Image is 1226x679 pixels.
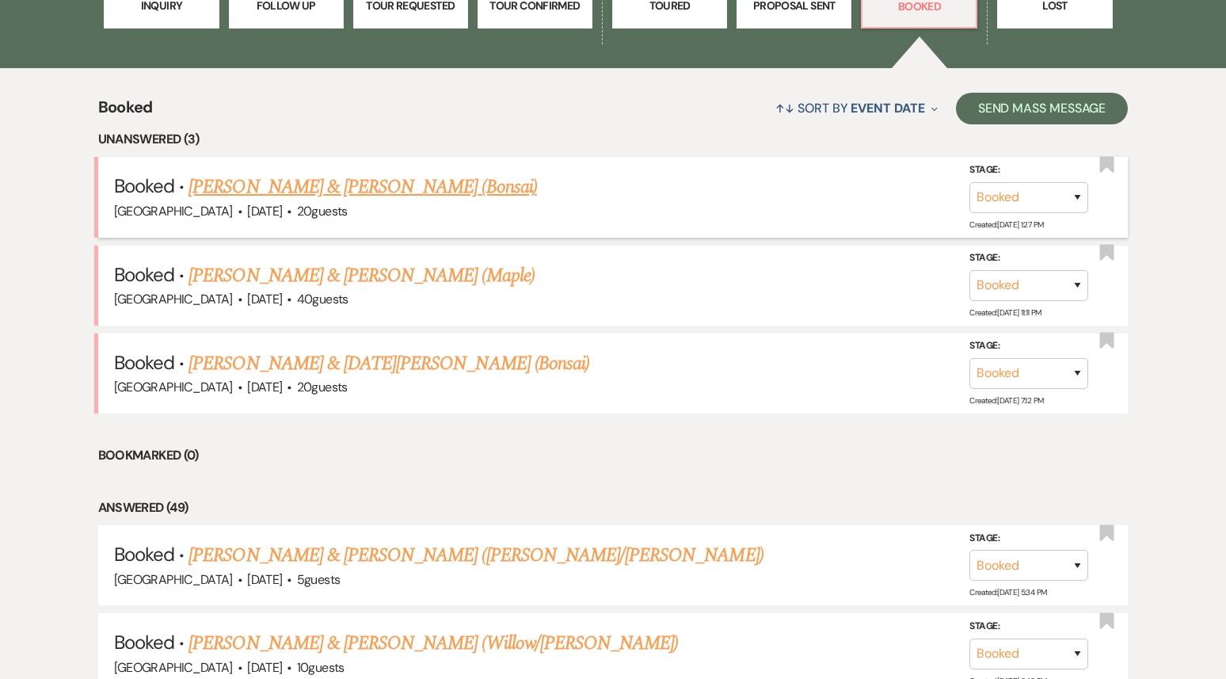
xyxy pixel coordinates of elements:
span: [DATE] [247,571,282,588]
span: Booked [98,95,153,129]
span: 20 guests [297,379,348,395]
a: [PERSON_NAME] & [PERSON_NAME] (Bonsai) [188,173,537,201]
span: Created: [DATE] 5:34 PM [969,587,1046,597]
span: [GEOGRAPHIC_DATA] [114,571,233,588]
label: Stage: [969,162,1088,179]
span: Booked [114,350,174,375]
button: Sort By Event Date [769,87,943,129]
a: [PERSON_NAME] & [DATE][PERSON_NAME] (Bonsai) [188,349,589,378]
span: Booked [114,262,174,287]
span: [GEOGRAPHIC_DATA] [114,203,233,219]
span: Booked [114,630,174,654]
span: Created: [DATE] 1:27 PM [969,219,1043,229]
label: Stage: [969,338,1088,355]
span: 10 guests [297,659,345,676]
a: [PERSON_NAME] & [PERSON_NAME] (Willow/[PERSON_NAME]) [188,629,678,658]
span: [DATE] [247,659,282,676]
span: 40 guests [297,291,348,307]
span: Event Date [851,100,924,116]
span: [DATE] [247,203,282,219]
span: 20 guests [297,203,348,219]
li: Answered (49) [98,498,1129,518]
span: 5 guests [297,571,341,588]
span: Booked [114,542,174,566]
span: Created: [DATE] 11:11 PM [969,307,1041,318]
li: Unanswered (3) [98,129,1129,150]
span: [GEOGRAPHIC_DATA] [114,659,233,676]
span: ↑↓ [775,100,794,116]
label: Stage: [969,530,1088,547]
span: Booked [114,174,174,198]
a: [PERSON_NAME] & [PERSON_NAME] (Maple) [188,261,534,290]
span: Created: [DATE] 7:12 PM [969,395,1043,406]
span: [GEOGRAPHIC_DATA] [114,379,233,395]
span: [DATE] [247,291,282,307]
label: Stage: [969,618,1088,635]
button: Send Mass Message [956,93,1129,124]
label: Stage: [969,250,1088,267]
li: Bookmarked (0) [98,445,1129,466]
span: [DATE] [247,379,282,395]
span: [GEOGRAPHIC_DATA] [114,291,233,307]
a: [PERSON_NAME] & [PERSON_NAME] ([PERSON_NAME]/[PERSON_NAME]) [188,541,763,570]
